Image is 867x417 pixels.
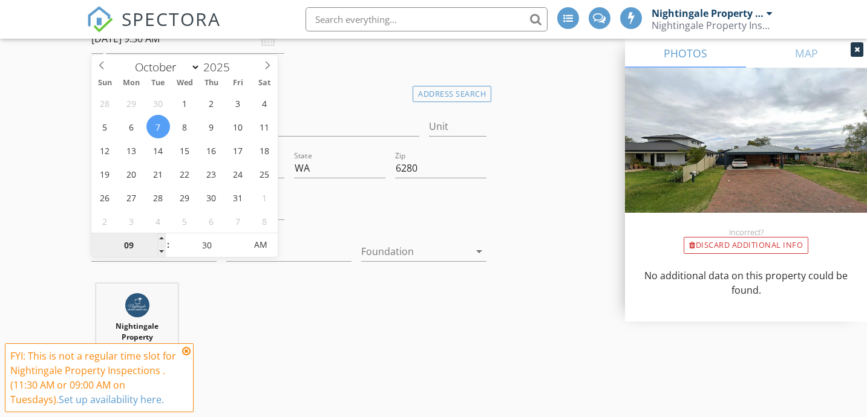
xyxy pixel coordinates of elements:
a: SPECTORA [87,16,221,42]
span: November 1, 2025 [253,186,276,209]
span: October 25, 2025 [253,162,276,186]
span: October 17, 2025 [226,138,250,162]
span: October 13, 2025 [120,138,143,162]
span: : [166,233,169,257]
span: October 22, 2025 [173,162,197,186]
span: November 8, 2025 [253,209,276,233]
span: October 29, 2025 [173,186,197,209]
span: November 5, 2025 [173,209,197,233]
span: SPECTORA [122,6,221,31]
div: Incorrect? [625,227,867,237]
span: October 21, 2025 [146,162,170,186]
span: October 7, 2025 [146,115,170,138]
a: Set up availability here. [59,393,164,406]
span: November 6, 2025 [200,209,223,233]
div: Nightingale Property Inspections [652,19,773,31]
p: No additional data on this property could be found. [640,268,852,297]
span: October 24, 2025 [226,162,250,186]
span: Click to toggle [244,233,278,257]
span: October 30, 2025 [200,186,223,209]
input: Search everything... [306,7,548,31]
span: October 9, 2025 [200,115,223,138]
span: October 6, 2025 [120,115,143,138]
a: MAP [746,39,867,68]
div: Address Search [413,86,491,102]
div: Nightingale Property Inspections . [652,7,764,19]
span: Thu [198,79,224,87]
span: October 5, 2025 [93,115,117,138]
img: The Best Home Inspection Software - Spectora [87,6,113,33]
div: Discard Additional info [684,237,808,254]
span: Wed [171,79,198,87]
span: October 1, 2025 [173,91,197,115]
a: PHOTOS [625,39,746,68]
span: October 8, 2025 [173,115,197,138]
span: October 14, 2025 [146,138,170,162]
span: Sun [91,79,118,87]
span: November 2, 2025 [93,209,117,233]
span: Fri [224,79,251,87]
span: October 10, 2025 [226,115,250,138]
span: November 4, 2025 [146,209,170,233]
h4: Location [91,83,486,99]
span: October 26, 2025 [93,186,117,209]
img: streetview [625,68,867,242]
span: September 29, 2025 [120,91,143,115]
span: October 2, 2025 [200,91,223,115]
span: October 12, 2025 [93,138,117,162]
img: dark_logo.jpg [125,293,149,317]
span: November 3, 2025 [120,209,143,233]
span: October 11, 2025 [253,115,276,138]
span: October 23, 2025 [200,162,223,186]
i: arrow_drop_down [472,244,486,259]
span: Mon [118,79,145,87]
span: Tue [145,79,171,87]
span: October 3, 2025 [226,91,250,115]
span: October 16, 2025 [200,138,223,162]
span: September 28, 2025 [93,91,117,115]
span: October 4, 2025 [253,91,276,115]
span: October 15, 2025 [173,138,197,162]
span: September 30, 2025 [146,91,170,115]
span: October 31, 2025 [226,186,250,209]
span: October 27, 2025 [120,186,143,209]
span: November 7, 2025 [226,209,250,233]
span: October 18, 2025 [253,138,276,162]
span: October 28, 2025 [146,186,170,209]
span: October 19, 2025 [93,162,117,186]
div: FYI: This is not a regular time slot for Nightingale Property Inspections . (11:30 AM or 09:00 AM... [10,349,178,407]
span: Sat [251,79,278,87]
span: October 20, 2025 [120,162,143,186]
input: Year [200,59,240,75]
strong: Nightingale Property Inspections . [114,321,160,353]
